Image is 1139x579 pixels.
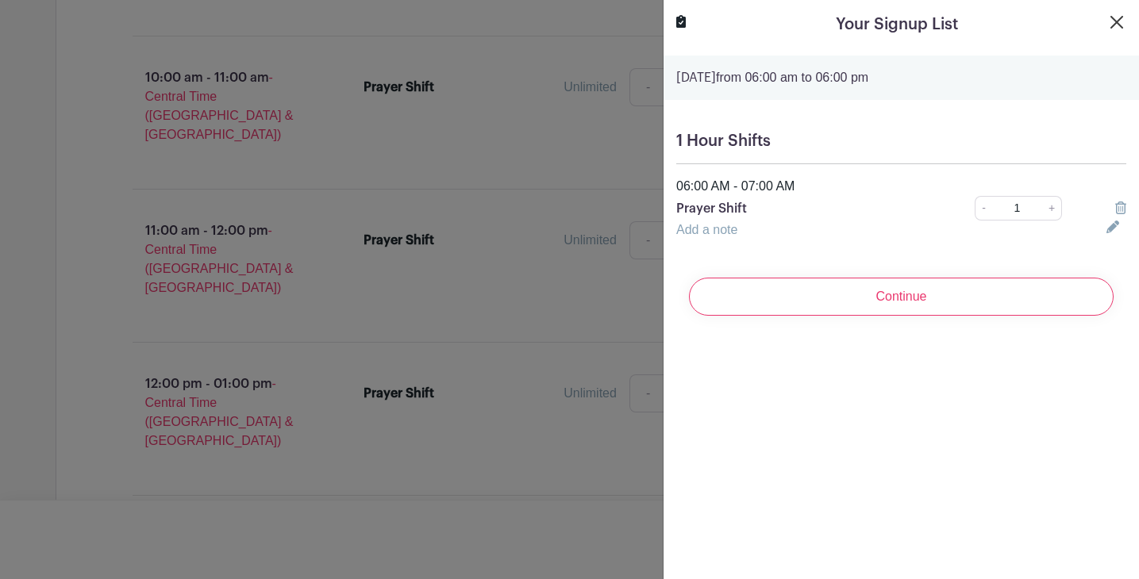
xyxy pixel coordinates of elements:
[1107,13,1126,32] button: Close
[689,278,1114,316] input: Continue
[1042,196,1062,220] a: +
[676,223,737,236] a: Add a note
[676,71,716,84] strong: [DATE]
[836,13,958,36] h5: Your Signup List
[676,132,1126,151] h5: 1 Hour Shifts
[676,199,931,218] p: Prayer Shift
[676,68,1126,87] p: from 06:00 am to 06:00 pm
[975,196,992,220] a: -
[667,177,1136,196] div: 06:00 AM - 07:00 AM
